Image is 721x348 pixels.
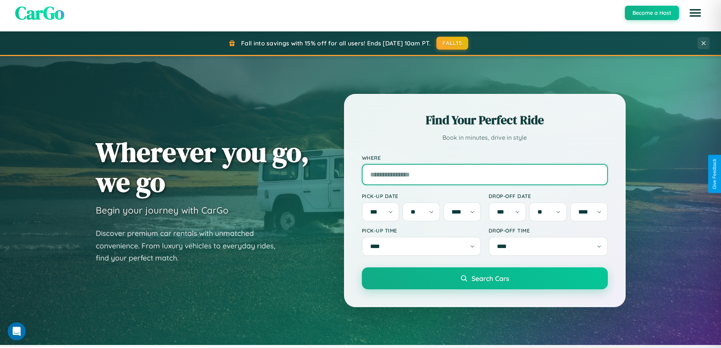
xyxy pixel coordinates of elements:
label: Where [362,154,608,161]
span: CarGo [15,0,64,25]
button: FALL15 [436,37,468,50]
h3: Begin your journey with CarGo [96,204,229,216]
label: Drop-off Date [489,193,608,199]
button: Search Cars [362,267,608,289]
button: Open menu [685,2,706,23]
label: Pick-up Time [362,227,481,234]
iframe: Intercom live chat [8,322,26,340]
h2: Find Your Perfect Ride [362,112,608,128]
label: Pick-up Date [362,193,481,199]
button: Become a Host [625,6,679,20]
p: Discover premium car rentals with unmatched convenience. From luxury vehicles to everyday rides, ... [96,227,285,264]
h1: Wherever you go, we go [96,137,309,197]
p: Book in minutes, drive in style [362,132,608,143]
span: Fall into savings with 15% off for all users! Ends [DATE] 10am PT. [241,39,431,47]
label: Drop-off Time [489,227,608,234]
span: Search Cars [472,274,509,282]
div: Give Feedback [712,159,717,189]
